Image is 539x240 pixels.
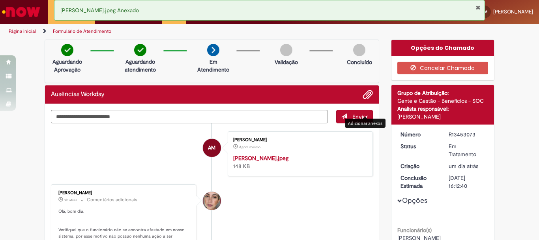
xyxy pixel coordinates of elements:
[280,44,292,56] img: img-circle-grey.png
[134,44,146,56] img: check-circle-green.png
[53,28,111,34] a: Formulário de Atendimento
[233,155,288,162] a: [PERSON_NAME].jpeg
[397,105,488,113] div: Analista responsável:
[233,154,365,170] div: 148 KB
[493,8,533,15] span: [PERSON_NAME]
[449,162,485,170] div: 27/08/2025 15:15:48
[363,89,373,100] button: Adicionar anexos
[395,130,443,138] dt: Número
[51,110,328,123] textarea: Digite sua mensagem aqui...
[121,58,159,74] p: Aguardando atendimento
[203,139,221,157] div: Ana Carolina Vasconcelos Marenco
[345,119,386,128] div: Adicionar anexos
[397,89,488,97] div: Grupo de Atribuição:
[395,162,443,170] dt: Criação
[397,97,488,105] div: Gente e Gestão - Benefícios - SOC
[353,44,365,56] img: img-circle-grey.png
[395,142,443,150] dt: Status
[239,145,260,149] span: Agora mesmo
[58,191,190,195] div: [PERSON_NAME]
[1,4,41,20] img: ServiceNow
[87,197,137,203] small: Comentários adicionais
[233,138,365,142] div: [PERSON_NAME]
[208,138,215,157] span: AM
[194,58,232,74] p: Em Atendimento
[352,113,368,120] span: Enviar
[449,163,478,170] time: 27/08/2025 15:15:48
[397,227,432,234] b: Funcionário(s)
[391,40,494,56] div: Opções do Chamado
[449,130,485,138] div: R13453073
[239,145,260,149] time: 28/08/2025 17:56:48
[51,91,105,98] h2: Ausências Workday Histórico de tíquete
[275,58,298,66] p: Validação
[207,44,219,56] img: arrow-next.png
[395,174,443,190] dt: Conclusão Estimada
[347,58,372,66] p: Concluído
[475,4,481,11] button: Fechar Notificação
[397,62,488,74] button: Cancelar Chamado
[6,24,354,39] ul: Trilhas de página
[9,28,36,34] a: Página inicial
[48,58,86,74] p: Aguardando Aprovação
[449,142,485,158] div: Em Tratamento
[203,192,221,210] div: Ariane Ruiz Amorim
[61,44,73,56] img: check-circle-green.png
[449,174,485,190] div: [DATE] 16:12:40
[64,198,77,202] span: 9h atrás
[64,198,77,202] time: 28/08/2025 08:43:13
[449,163,478,170] span: um dia atrás
[397,113,488,121] div: [PERSON_NAME]
[60,7,139,14] span: [PERSON_NAME].jpeg Anexado
[336,110,373,123] button: Enviar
